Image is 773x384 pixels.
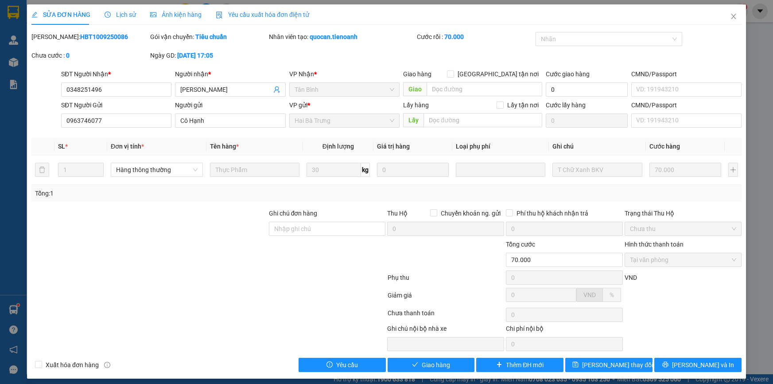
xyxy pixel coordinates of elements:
[61,100,171,110] div: SĐT Người Gửi
[403,71,431,78] span: Giao hàng
[35,163,49,177] button: delete
[31,32,148,42] div: [PERSON_NAME]:
[104,362,110,368] span: info-circle
[552,163,642,177] input: Ghi Chú
[289,71,314,78] span: VP Nhận
[387,308,505,324] div: Chưa thanh toán
[454,69,542,79] span: [GEOGRAPHIC_DATA] tận nơi
[427,82,542,96] input: Dọc đường
[269,32,416,42] div: Nhân viên tạo:
[417,32,534,42] div: Cước rồi :
[437,208,504,218] span: Chuyển khoản ng. gửi
[582,360,653,370] span: [PERSON_NAME] thay đổi
[672,360,734,370] span: [PERSON_NAME] và In
[58,143,65,150] span: SL
[336,360,358,370] span: Yêu cầu
[721,4,746,29] button: Close
[111,143,144,150] span: Đơn vị tính
[105,12,111,18] span: clock-circle
[649,143,680,150] span: Cước hàng
[476,358,563,372] button: plusThêm ĐH mới
[412,361,418,368] span: check
[625,241,684,248] label: Hình thức thanh toán
[506,324,623,337] div: Chi phí nội bộ
[387,324,504,337] div: Ghi chú nội bộ nhà xe
[175,100,285,110] div: Người gửi
[322,143,354,150] span: Định lượng
[388,358,475,372] button: checkGiao hàng
[195,33,227,40] b: Tiêu chuẩn
[630,253,736,266] span: Tại văn phòng
[403,102,429,109] span: Lấy hàng
[61,69,171,79] div: SĐT Người Nhận
[422,360,450,370] span: Giao hàng
[728,163,738,177] button: plus
[42,360,102,370] span: Xuất hóa đơn hàng
[610,291,614,298] span: %
[625,208,742,218] div: Trạng thái Thu Hộ
[403,82,427,96] span: Giao
[80,33,128,40] b: HBT1009250086
[289,100,400,110] div: VP gửi
[31,51,148,60] div: Chưa cước :
[546,71,590,78] label: Cước giao hàng
[361,163,370,177] span: kg
[310,33,357,40] b: quocan.tienoanh
[444,33,464,40] b: 70.000
[177,52,213,59] b: [DATE] 17:05
[105,11,136,18] span: Lịch sử
[506,241,535,248] span: Tổng cước
[631,69,742,79] div: CMND/Passport
[572,361,579,368] span: save
[565,358,653,372] button: save[PERSON_NAME] thay đổi
[116,163,198,176] span: Hàng thông thường
[654,358,742,372] button: printer[PERSON_NAME] và In
[377,143,410,150] span: Giá trị hàng
[631,100,742,110] div: CMND/Passport
[549,138,645,155] th: Ghi chú
[662,361,668,368] span: printer
[387,273,505,288] div: Phụ thu
[377,163,449,177] input: 0
[546,114,628,128] input: Cước lấy hàng
[496,361,502,368] span: plus
[452,138,549,155] th: Loại phụ phí
[730,13,737,20] span: close
[175,69,285,79] div: Người nhận
[513,208,592,218] span: Phí thu hộ khách nhận trả
[150,12,156,18] span: picture
[630,222,736,235] span: Chưa thu
[269,210,318,217] label: Ghi chú đơn hàng
[31,12,38,18] span: edit
[35,188,299,198] div: Tổng: 1
[150,32,267,42] div: Gói vận chuyển:
[326,361,333,368] span: exclamation-circle
[625,274,637,281] span: VND
[273,86,280,93] span: user-add
[403,113,423,127] span: Lấy
[504,100,542,110] span: Lấy tận nơi
[269,222,386,236] input: Ghi chú đơn hàng
[210,143,239,150] span: Tên hàng
[649,163,722,177] input: 0
[299,358,386,372] button: exclamation-circleYêu cầu
[295,114,394,127] span: Hai Bà Trưng
[150,51,267,60] div: Ngày GD:
[216,12,223,19] img: icon
[31,11,90,18] span: SỬA ĐƠN HÀNG
[150,11,202,18] span: Ảnh kiện hàng
[66,52,70,59] b: 0
[216,11,309,18] span: Yêu cầu xuất hóa đơn điện tử
[546,82,628,97] input: Cước giao hàng
[583,291,596,298] span: VND
[387,290,505,306] div: Giảm giá
[423,113,542,127] input: Dọc đường
[506,360,544,370] span: Thêm ĐH mới
[210,163,299,177] input: VD: Bàn, Ghế
[546,102,586,109] label: Cước lấy hàng
[295,83,394,96] span: Tân Bình
[387,210,408,217] span: Thu Hộ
